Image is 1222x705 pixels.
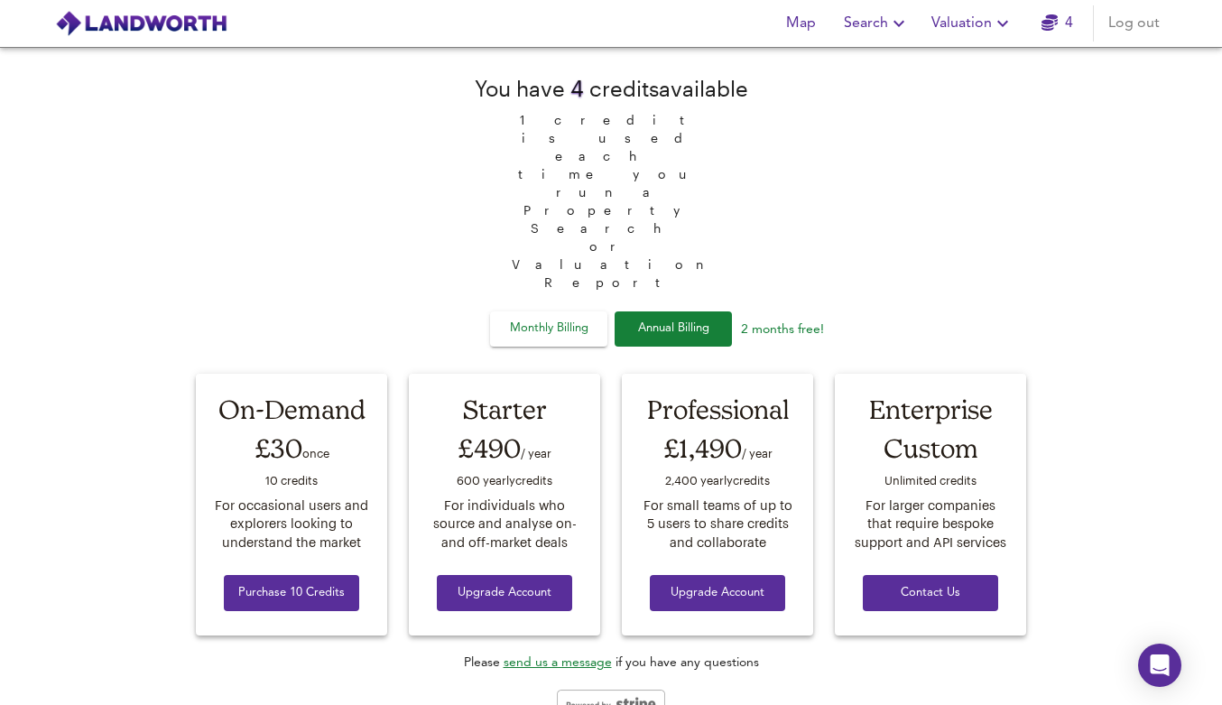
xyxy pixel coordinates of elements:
[852,496,1009,552] div: For larger companies that require bespoke support and API services
[639,428,796,468] div: £1,490
[504,656,612,669] a: send us a message
[475,73,748,104] div: You have credit s available
[779,11,822,36] span: Map
[503,104,719,292] span: 1 credit is used each time you run a Property Search or Valuation Report
[55,10,227,37] img: logo
[852,428,1009,468] div: Custom
[213,468,370,496] div: 10 credit s
[852,468,1009,496] div: Unlimited credit s
[742,446,773,459] span: / year
[426,496,583,552] div: For individuals who source and analyse on- and off-market deals
[302,446,329,459] span: once
[639,496,796,552] div: For small teams of up to 5 users to share credits and collaborate
[639,468,796,496] div: 2,400 yearly credit s
[521,446,551,459] span: / year
[1101,5,1167,42] button: Log out
[650,575,785,612] button: Upgrade Account
[213,428,370,468] div: £30
[837,5,917,42] button: Search
[1138,644,1181,687] div: Open Intercom Messenger
[437,575,572,612] button: Upgrade Account
[490,311,607,347] button: Monthly Billing
[931,11,1014,36] span: Valuation
[741,323,824,336] span: 2 months free!
[863,575,998,612] button: Contact Us
[504,319,594,339] span: Monthly Billing
[426,428,583,468] div: £490
[877,583,984,604] span: Contact Us
[844,11,910,36] span: Search
[639,391,796,428] div: Professional
[1108,11,1160,36] span: Log out
[664,583,771,604] span: Upgrade Account
[213,496,370,552] div: For occasional users and explorers looking to understand the market
[451,583,558,604] span: Upgrade Account
[570,76,584,101] span: 4
[772,5,829,42] button: Map
[464,654,759,672] div: Please if you have any questions
[924,5,1021,42] button: Valuation
[224,575,359,612] button: Purchase 10 Credits
[426,391,583,428] div: Starter
[1028,5,1086,42] button: 4
[213,391,370,428] div: On-Demand
[238,583,345,604] span: Purchase 10 Credits
[1041,11,1073,36] a: 4
[426,468,583,496] div: 600 yearly credit s
[852,391,1009,428] div: Enterprise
